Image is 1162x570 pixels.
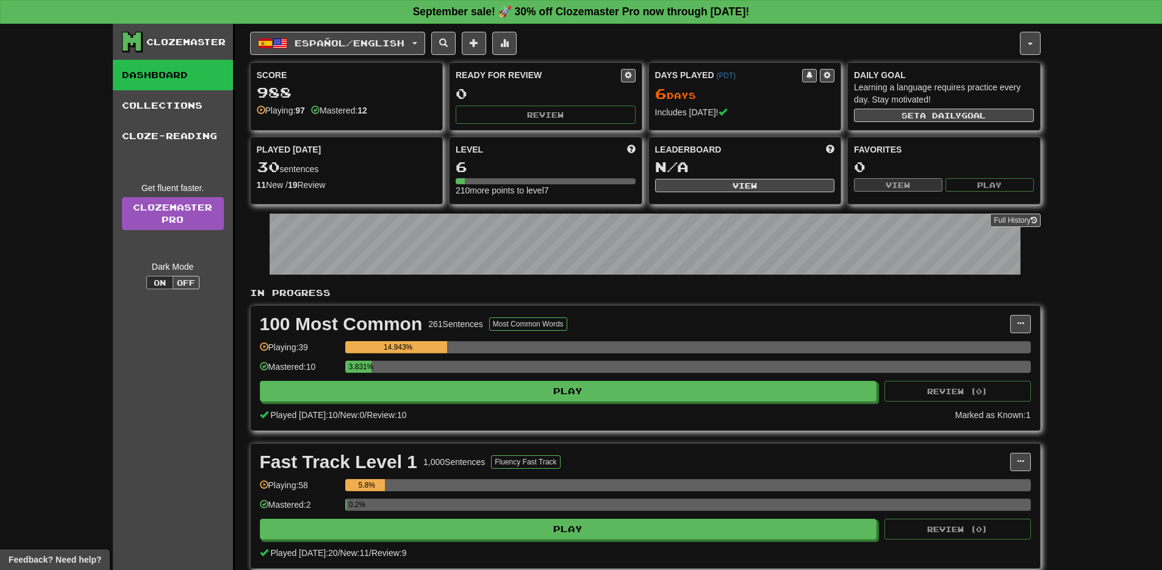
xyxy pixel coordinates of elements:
div: Day s [655,86,835,102]
span: New: 11 [340,548,369,558]
div: 5.8% [349,479,385,491]
div: 3.831% [349,361,371,373]
button: View [655,179,835,192]
a: ClozemasterPro [122,197,224,230]
div: 6 [456,159,636,175]
div: Includes [DATE]! [655,106,835,118]
div: sentences [257,159,437,175]
div: Fast Track Level 1 [260,453,418,471]
span: New: 0 [340,410,365,420]
div: Learning a language requires practice every day. Stay motivated! [854,81,1034,106]
button: Full History [990,214,1040,227]
div: Daily Goal [854,69,1034,81]
div: Favorites [854,143,1034,156]
button: Add sentence to collection [462,32,486,55]
div: 988 [257,85,437,100]
div: Playing: [257,104,305,117]
button: More stats [492,32,517,55]
div: Dark Mode [122,261,224,273]
div: Clozemaster [146,36,226,48]
span: Played [DATE]: 10 [270,410,337,420]
span: N/A [655,158,689,175]
span: a daily [920,111,961,120]
div: Mastered: 2 [260,499,339,519]
strong: September sale! 🚀 30% off Clozemaster Pro now through [DATE]! [413,5,750,18]
p: In Progress [250,287,1041,299]
div: Playing: 58 [260,479,339,499]
a: Collections [113,90,233,121]
div: Mastered: [311,104,367,117]
div: Get fluent faster. [122,182,224,194]
span: This week in points, UTC [826,143,834,156]
a: Cloze-Reading [113,121,233,151]
span: Español / English [295,38,404,48]
button: Play [945,178,1034,192]
button: View [854,178,942,192]
button: Español/English [250,32,425,55]
button: Most Common Words [489,317,567,331]
div: 0 [456,86,636,101]
span: 6 [655,85,667,102]
div: Ready for Review [456,69,621,81]
div: 0 [854,159,1034,175]
strong: 19 [288,180,298,190]
div: 14.943% [349,341,448,353]
span: Open feedback widget [9,554,101,566]
button: Play [260,381,877,402]
div: 1,000 Sentences [423,456,485,468]
span: Review: 10 [367,410,406,420]
div: Mastered: 10 [260,361,339,381]
span: Played [DATE]: 20 [270,548,337,558]
button: Review (0) [884,381,1031,402]
button: Review (0) [884,519,1031,539]
div: Days Played [655,69,803,81]
button: Off [173,276,199,289]
span: / [364,410,367,420]
a: (PDT) [716,71,736,80]
span: Level [456,143,483,156]
strong: 11 [257,180,267,190]
div: Playing: 39 [260,341,339,361]
span: Leaderboard [655,143,722,156]
div: New / Review [257,179,437,191]
span: / [338,410,340,420]
span: Review: 9 [371,548,407,558]
button: Search sentences [431,32,456,55]
button: Seta dailygoal [854,109,1034,122]
button: Fluency Fast Track [491,455,560,469]
strong: 97 [295,106,305,115]
span: Played [DATE] [257,143,321,156]
div: Marked as Known: 1 [955,409,1031,421]
button: On [146,276,173,289]
div: 261 Sentences [428,318,483,330]
div: 100 Most Common [260,315,423,333]
button: Review [456,106,636,124]
span: Score more points to level up [627,143,636,156]
span: 30 [257,158,280,175]
strong: 12 [357,106,367,115]
span: / [338,548,340,558]
a: Dashboard [113,60,233,90]
div: 210 more points to level 7 [456,184,636,197]
div: Score [257,69,437,81]
span: / [369,548,371,558]
button: Play [260,519,877,539]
